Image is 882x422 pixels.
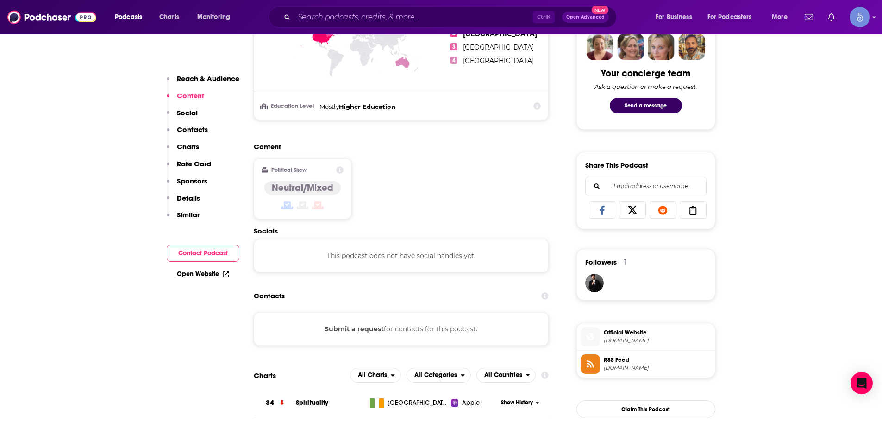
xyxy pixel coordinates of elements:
p: Sponsors [177,176,207,185]
img: Barbara Profile [617,33,644,60]
span: Ctrl K [533,11,555,23]
span: More [772,11,788,24]
a: Apple [451,398,498,408]
button: Rate Card [167,159,211,176]
button: open menu [191,10,242,25]
div: for contacts for this podcast. [254,312,549,346]
button: Claim This Podcast [576,400,715,418]
button: open menu [350,368,401,383]
span: New [592,6,608,14]
div: Search followers [585,177,707,195]
button: Details [167,194,200,211]
span: Show History [501,399,533,407]
span: For Podcasters [707,11,752,24]
h2: Contacts [254,287,285,305]
span: Mostly [319,103,339,110]
span: 3 [450,43,457,50]
button: open menu [108,10,154,25]
h3: Share This Podcast [585,161,648,170]
p: Content [177,91,204,100]
a: 34 [254,390,296,416]
p: Social [177,108,198,117]
h2: Categories [407,368,471,383]
a: Charts [153,10,185,25]
button: Contacts [167,125,208,142]
a: RSS Feed[DOMAIN_NAME] [581,354,711,374]
img: Sydney Profile [587,33,613,60]
h2: Political Skew [271,167,307,173]
img: Jon Profile [678,33,705,60]
p: Charts [177,142,199,151]
span: Logged in as Spiral5-G1 [850,7,870,27]
span: Charts [159,11,179,24]
input: Email address or username... [593,177,699,195]
p: Details [177,194,200,202]
button: Reach & Audience [167,74,239,91]
h3: Education Level [262,103,316,109]
span: All Charts [358,372,387,378]
div: Open Intercom Messenger [851,372,873,394]
a: Share on Reddit [650,201,676,219]
span: Podcasts [115,11,142,24]
button: Sponsors [167,176,207,194]
span: Monitoring [197,11,230,24]
span: Apple [462,398,480,408]
button: open menu [649,10,704,25]
button: Submit a request [325,324,384,334]
a: Open Website [177,270,229,278]
span: For Business [656,11,692,24]
a: Official Website[DOMAIN_NAME] [581,327,711,346]
div: Your concierge team [601,68,690,79]
span: RSS Feed [604,356,711,364]
button: Contact Podcast [167,245,239,262]
a: Spirituality [296,399,329,407]
span: Open Advanced [566,15,605,19]
img: Jules Profile [648,33,675,60]
button: Show History [498,399,542,407]
button: open menu [765,10,799,25]
div: Ask a question or make a request. [594,83,697,90]
h2: Socials [254,227,549,235]
a: Share on Facebook [589,201,616,219]
div: This podcast does not have social handles yet. [254,239,549,272]
button: Social [167,108,198,126]
a: Copy Link [680,201,707,219]
span: Higher Education [339,103,395,110]
p: Reach & Audience [177,74,239,83]
button: Charts [167,142,199,159]
span: shannontorrencevoiceover.com [604,337,711,344]
span: 4 [450,57,457,64]
div: Search podcasts, credits, & more... [277,6,626,28]
button: Content [167,91,204,108]
button: Similar [167,210,200,227]
a: JohirMia [585,274,604,292]
h2: Content [254,142,542,151]
button: open menu [476,368,536,383]
h2: Charts [254,371,276,380]
h4: Neutral/Mixed [272,182,333,194]
a: [GEOGRAPHIC_DATA] [366,398,451,408]
span: Official Website [604,328,711,337]
span: All Categories [414,372,457,378]
img: Podchaser - Follow, Share and Rate Podcasts [7,8,96,26]
span: Ireland [388,398,448,408]
p: Similar [177,210,200,219]
input: Search podcasts, credits, & more... [294,10,533,25]
a: Share on X/Twitter [619,201,646,219]
span: Followers [585,258,617,266]
button: open menu [701,10,765,25]
img: User Profile [850,7,870,27]
button: open menu [407,368,471,383]
span: [GEOGRAPHIC_DATA] [463,43,534,51]
p: Rate Card [177,159,211,168]
button: Open AdvancedNew [562,12,609,23]
a: Show notifications dropdown [801,9,817,25]
a: Show notifications dropdown [824,9,838,25]
button: Show profile menu [850,7,870,27]
span: [GEOGRAPHIC_DATA] [463,57,534,65]
h2: Platforms [350,368,401,383]
div: 1 [624,258,626,266]
h3: 34 [266,397,274,408]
